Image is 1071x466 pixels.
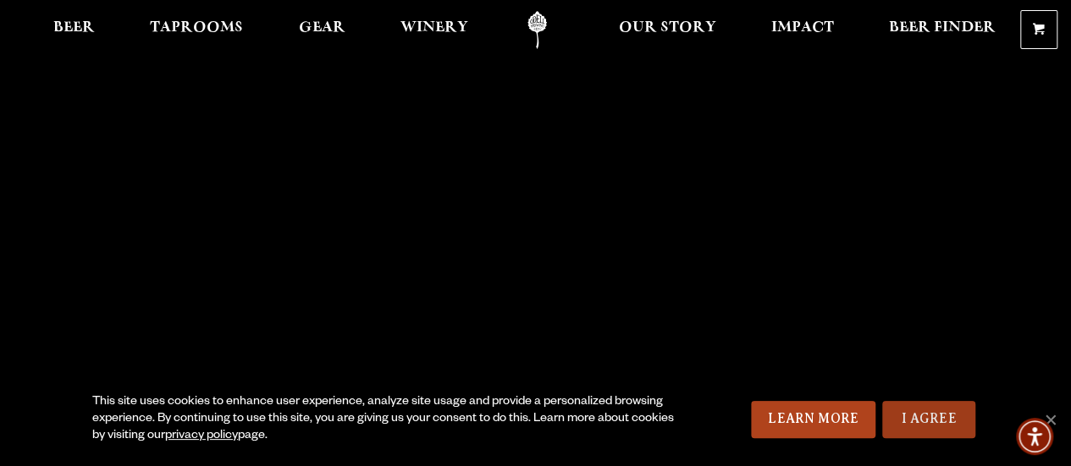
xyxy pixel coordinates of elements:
[400,21,468,35] span: Winery
[92,394,684,445] div: This site uses cookies to enhance user experience, analyze site usage and provide a personalized ...
[878,11,1007,49] a: Beer Finder
[760,11,845,49] a: Impact
[619,21,716,35] span: Our Story
[150,21,243,35] span: Taprooms
[505,11,569,49] a: Odell Home
[889,21,996,35] span: Beer Finder
[1016,418,1053,455] div: Accessibility Menu
[165,430,238,443] a: privacy policy
[771,21,834,35] span: Impact
[882,401,975,438] a: I Agree
[139,11,254,49] a: Taprooms
[42,11,106,49] a: Beer
[299,21,345,35] span: Gear
[288,11,356,49] a: Gear
[751,401,875,438] a: Learn More
[53,21,95,35] span: Beer
[608,11,727,49] a: Our Story
[389,11,479,49] a: Winery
